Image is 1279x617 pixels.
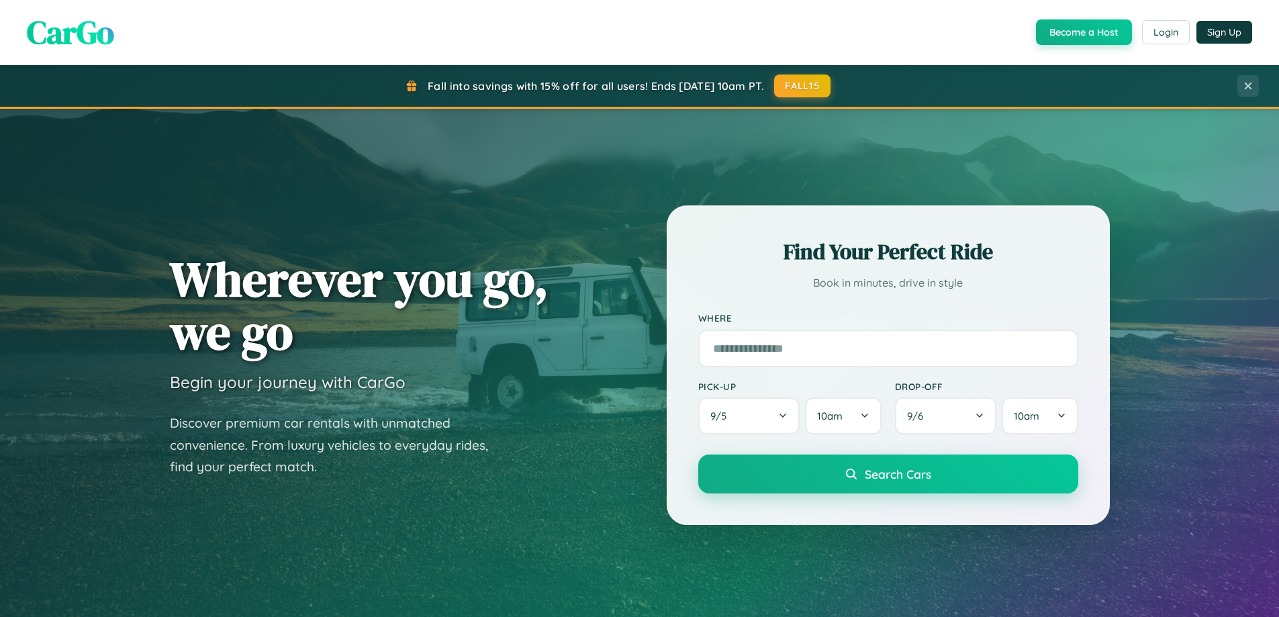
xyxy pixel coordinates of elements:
[1036,19,1132,45] button: Become a Host
[170,252,549,359] h1: Wherever you go, we go
[170,372,406,392] h3: Begin your journey with CarGo
[428,79,764,93] span: Fall into savings with 15% off for all users! Ends [DATE] 10am PT.
[865,467,931,481] span: Search Cars
[895,397,997,434] button: 9/6
[1142,20,1190,44] button: Login
[698,237,1078,267] h2: Find Your Perfect Ride
[698,397,800,434] button: 9/5
[774,75,831,97] button: FALL15
[698,313,1078,324] label: Where
[805,397,881,434] button: 10am
[895,381,1078,392] label: Drop-off
[698,455,1078,493] button: Search Cars
[27,10,114,54] span: CarGo
[698,273,1078,293] p: Book in minutes, drive in style
[710,410,733,422] span: 9 / 5
[170,412,506,478] p: Discover premium car rentals with unmatched convenience. From luxury vehicles to everyday rides, ...
[817,410,843,422] span: 10am
[1002,397,1078,434] button: 10am
[1196,21,1252,44] button: Sign Up
[698,381,882,392] label: Pick-up
[907,410,930,422] span: 9 / 6
[1014,410,1039,422] span: 10am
